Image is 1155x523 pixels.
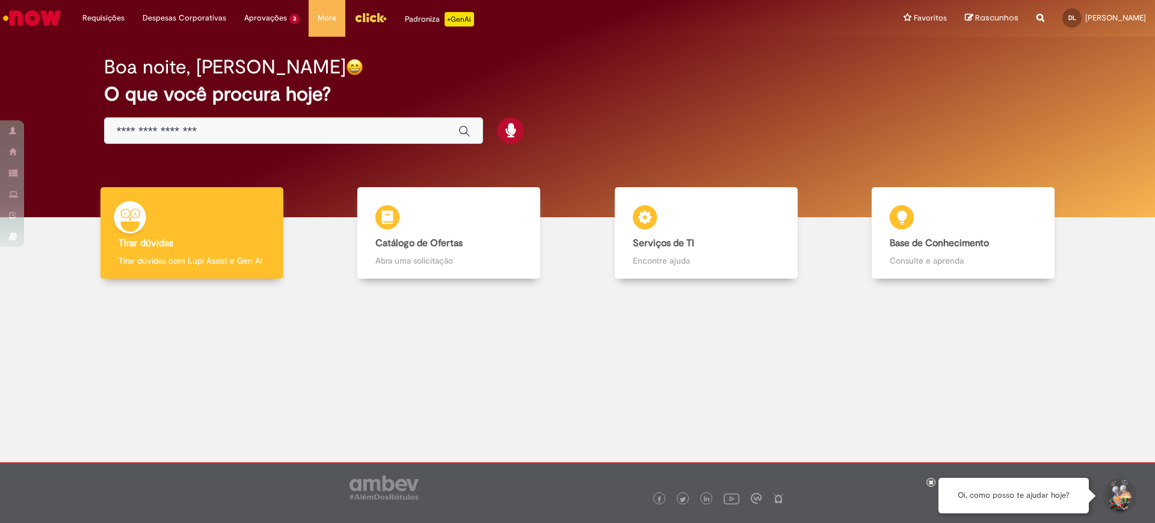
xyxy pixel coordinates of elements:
[577,187,835,279] a: Serviços de TI Encontre ajuda
[633,237,694,249] b: Serviços de TI
[1,6,63,30] img: ServiceNow
[704,496,710,503] img: logo_footer_linkedin.png
[724,491,739,506] img: logo_footer_youtube.png
[656,497,662,503] img: logo_footer_facebook.png
[82,12,125,24] span: Requisições
[321,187,578,279] a: Catálogo de Ofertas Abra uma solicitação
[773,493,784,504] img: logo_footer_naosei.png
[633,255,780,267] p: Encontre ajuda
[890,237,989,249] b: Base de Conhecimento
[289,14,300,24] span: 3
[751,493,762,504] img: logo_footer_workplace.png
[104,57,346,78] h2: Boa noite, [PERSON_NAME]
[835,187,1092,279] a: Base de Conhecimento Consulte e aprenda
[965,13,1018,24] a: Rascunhos
[1068,14,1076,22] span: DL
[1101,478,1137,514] button: Iniciar Conversa de Suporte
[244,12,287,24] span: Aprovações
[354,8,387,26] img: click_logo_yellow_360x200.png
[680,497,686,503] img: logo_footer_twitter.png
[405,12,474,26] div: Padroniza
[346,58,363,76] img: happy-face.png
[104,84,1052,105] h2: O que você procura hoje?
[63,187,321,279] a: Tirar dúvidas Tirar dúvidas com Lupi Assist e Gen Ai
[119,255,265,267] p: Tirar dúvidas com Lupi Assist e Gen Ai
[445,12,474,26] p: +GenAi
[318,12,336,24] span: More
[1085,13,1146,23] span: [PERSON_NAME]
[914,12,947,24] span: Favoritos
[938,478,1089,513] div: Oi, como posso te ajudar hoje?
[143,12,226,24] span: Despesas Corporativas
[375,237,463,249] b: Catálogo de Ofertas
[350,475,419,500] img: logo_footer_ambev_rotulo_gray.png
[375,255,522,267] p: Abra uma solicitação
[119,237,173,249] b: Tirar dúvidas
[890,255,1036,267] p: Consulte e aprenda
[975,12,1018,23] span: Rascunhos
